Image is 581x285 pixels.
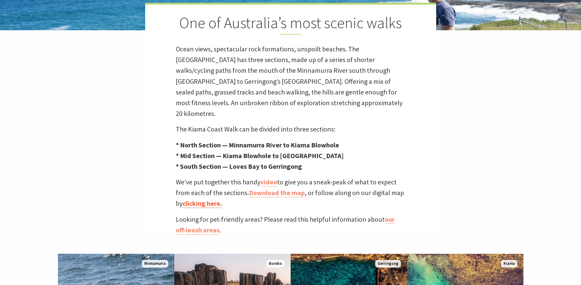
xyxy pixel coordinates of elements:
[176,215,394,235] a: our off-leash areas
[266,260,285,268] span: Bombo
[260,178,277,187] a: video
[176,44,406,119] p: Ocean views, spectacular rock formations, unspoilt beaches. The [GEOGRAPHIC_DATA] has three secti...
[501,260,517,268] span: Kiama
[176,151,344,160] strong: * Mid Section — Kiama Blowhole to [GEOGRAPHIC_DATA]
[375,260,401,268] span: Gerringong
[176,141,339,149] strong: * North Section — Minnamurra River to Kiama Blowhole
[142,260,168,268] span: Minnamurra
[176,14,406,35] h2: One of Australia’s most scenic walks
[176,162,302,171] strong: * South Section — Loves Bay to Gerringong
[176,177,406,209] p: We’ve put together this handy to give you a sneak-peak of what to expect from each of the section...
[183,199,222,208] a: clicking here.
[176,214,406,235] p: Looking for pet-friendly areas? Please read this helpful information about .
[249,188,305,197] a: Download the map
[176,124,406,135] p: The Kiama Coast Walk can be divided into three sections:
